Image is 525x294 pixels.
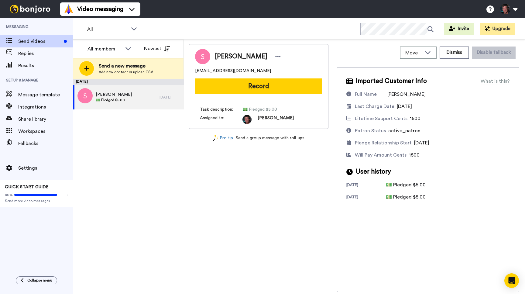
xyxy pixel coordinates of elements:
[480,23,515,35] button: Upgrade
[355,103,394,110] div: Last Charge Date
[242,115,252,124] img: d72868d0-47ad-4281-a139-e3ba71da9a6a-1755001586.jpg
[18,50,73,57] span: Replies
[409,153,420,157] span: 1500
[27,278,52,283] span: Collapse menu
[242,106,300,112] span: 💵 Pledged $5.00
[87,26,128,33] span: All
[504,273,519,288] div: Open Intercom Messenger
[18,62,73,69] span: Results
[355,127,386,134] div: Patron Status
[195,78,322,94] button: Record
[18,91,73,99] span: Message template
[96,92,132,98] span: [PERSON_NAME]
[440,47,469,59] button: Dismiss
[481,78,510,85] div: What is this?
[397,104,412,109] span: [DATE]
[355,91,377,98] div: Full Name
[99,70,153,74] span: Add new contact or upload CSV
[189,135,328,141] div: - Send a group message with roll-ups
[195,49,210,64] img: Image of Sarah
[18,38,61,45] span: Send videos
[99,62,153,70] span: Send a new message
[386,193,426,201] div: 💵 Pledged $5.00
[195,68,271,74] span: [EMAIL_ADDRESS][DOMAIN_NAME]
[355,151,407,159] div: Will Pay Amount Cents
[215,52,267,61] span: [PERSON_NAME]
[87,45,122,53] div: All members
[5,192,13,197] span: 80%
[386,181,426,189] div: 💵 Pledged $5.00
[414,140,429,145] span: [DATE]
[18,128,73,135] span: Workspaces
[258,115,294,124] span: [PERSON_NAME]
[18,116,73,123] span: Share library
[213,135,233,141] a: Pro tip
[7,5,53,13] img: bj-logo-header-white.svg
[5,185,49,189] span: QUICK START GUIDE
[410,116,420,121] span: 1500
[5,199,68,203] span: Send more video messages
[356,77,427,86] span: Imported Customer Info
[16,276,57,284] button: Collapse menu
[356,167,391,176] span: User history
[96,98,132,102] span: 💵 Pledged $5.00
[444,23,474,35] button: Invite
[213,135,218,141] img: magic-wand.svg
[139,43,174,55] button: Newest
[64,4,74,14] img: vm-color.svg
[355,139,412,147] div: Pledge Relationship Start
[387,92,426,97] span: [PERSON_NAME]
[200,106,242,112] span: Task description :
[18,103,73,111] span: Integrations
[18,140,73,147] span: Fallbacks
[405,49,422,57] span: Move
[77,88,93,103] img: s.png
[472,47,516,59] button: Disable fallback
[160,95,181,100] div: [DATE]
[346,195,386,201] div: [DATE]
[200,115,242,124] span: Assigned to:
[355,115,407,122] div: Lifetime Support Cents
[388,128,420,133] span: active_patron
[73,79,184,85] div: [DATE]
[18,164,73,172] span: Settings
[77,5,123,13] span: Video messaging
[346,182,386,189] div: [DATE]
